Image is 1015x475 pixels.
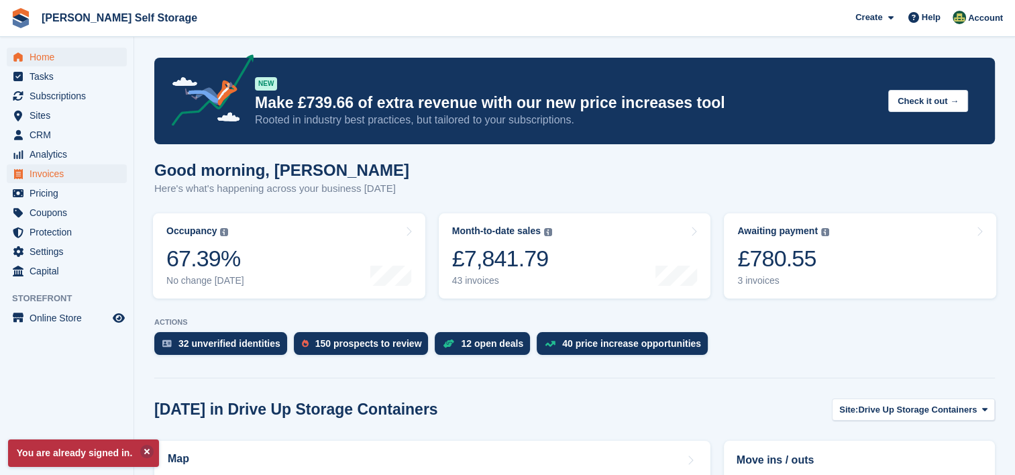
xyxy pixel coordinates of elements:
[545,341,555,347] img: price_increase_opportunities-93ffe204e8149a01c8c9dc8f82e8f89637d9d84a8eef4429ea346261dce0b2c0.svg
[7,145,127,164] a: menu
[461,338,523,349] div: 12 open deals
[30,164,110,183] span: Invoices
[737,225,818,237] div: Awaiting payment
[30,87,110,105] span: Subscriptions
[36,7,203,29] a: [PERSON_NAME] Self Storage
[7,309,127,327] a: menu
[7,203,127,222] a: menu
[7,87,127,105] a: menu
[294,332,435,362] a: 150 prospects to review
[160,54,254,131] img: price-adjustments-announcement-icon-8257ccfd72463d97f412b2fc003d46551f7dbcb40ab6d574587a9cd5c0d94...
[443,339,454,348] img: deal-1b604bf984904fb50ccaf53a9ad4b4a5d6e5aea283cecdc64d6e3604feb123c2.svg
[922,11,941,24] span: Help
[7,262,127,280] a: menu
[562,338,701,349] div: 40 price increase opportunities
[737,452,982,468] h2: Move ins / outs
[154,332,294,362] a: 32 unverified identities
[968,11,1003,25] span: Account
[839,403,858,417] span: Site:
[154,181,409,197] p: Here's what's happening across your business [DATE]
[166,245,244,272] div: 67.39%
[435,332,537,362] a: 12 open deals
[737,275,829,286] div: 3 invoices
[166,225,217,237] div: Occupancy
[537,332,714,362] a: 40 price increase opportunities
[7,242,127,261] a: menu
[255,93,877,113] p: Make £739.66 of extra revenue with our new price increases tool
[544,228,552,236] img: icon-info-grey-7440780725fd019a000dd9b08b2336e03edf1995a4989e88bcd33f0948082b44.svg
[168,453,189,465] h2: Map
[30,48,110,66] span: Home
[30,67,110,86] span: Tasks
[30,262,110,280] span: Capital
[953,11,966,24] img: Julie Williams
[30,309,110,327] span: Online Store
[858,403,977,417] span: Drive Up Storage Containers
[7,223,127,242] a: menu
[11,8,31,28] img: stora-icon-8386f47178a22dfd0bd8f6a31ec36ba5ce8667c1dd55bd0f319d3a0aa187defe.svg
[7,125,127,144] a: menu
[30,125,110,144] span: CRM
[452,225,541,237] div: Month-to-date sales
[452,245,552,272] div: £7,841.79
[220,228,228,236] img: icon-info-grey-7440780725fd019a000dd9b08b2336e03edf1995a4989e88bcd33f0948082b44.svg
[166,275,244,286] div: No change [DATE]
[7,106,127,125] a: menu
[724,213,996,299] a: Awaiting payment £780.55 3 invoices
[737,245,829,272] div: £780.55
[30,242,110,261] span: Settings
[30,203,110,222] span: Coupons
[30,223,110,242] span: Protection
[855,11,882,24] span: Create
[12,292,133,305] span: Storefront
[439,213,711,299] a: Month-to-date sales £7,841.79 43 invoices
[302,339,309,348] img: prospect-51fa495bee0391a8d652442698ab0144808aea92771e9ea1ae160a38d050c398.svg
[8,439,159,467] p: You are already signed in.
[30,106,110,125] span: Sites
[153,213,425,299] a: Occupancy 67.39% No change [DATE]
[315,338,422,349] div: 150 prospects to review
[452,275,552,286] div: 43 invoices
[7,164,127,183] a: menu
[821,228,829,236] img: icon-info-grey-7440780725fd019a000dd9b08b2336e03edf1995a4989e88bcd33f0948082b44.svg
[178,338,280,349] div: 32 unverified identities
[154,318,995,327] p: ACTIONS
[111,310,127,326] a: Preview store
[832,399,995,421] button: Site: Drive Up Storage Containers
[154,161,409,179] h1: Good morning, [PERSON_NAME]
[255,113,877,127] p: Rooted in industry best practices, but tailored to your subscriptions.
[7,67,127,86] a: menu
[888,90,968,112] button: Check it out →
[154,401,438,419] h2: [DATE] in Drive Up Storage Containers
[7,48,127,66] a: menu
[255,77,277,91] div: NEW
[30,184,110,203] span: Pricing
[162,339,172,348] img: verify_identity-adf6edd0f0f0b5bbfe63781bf79b02c33cf7c696d77639b501bdc392416b5a36.svg
[7,184,127,203] a: menu
[30,145,110,164] span: Analytics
